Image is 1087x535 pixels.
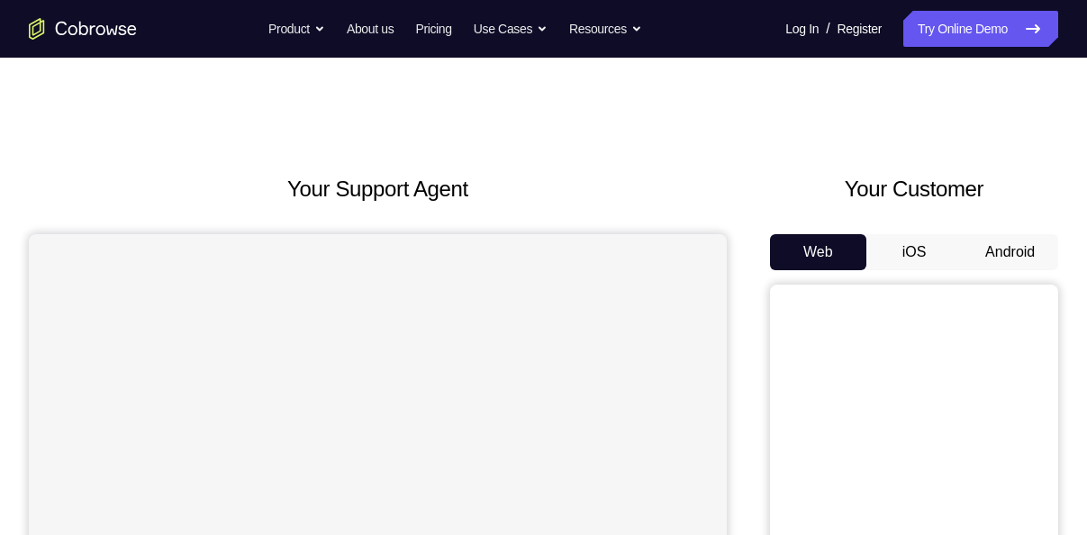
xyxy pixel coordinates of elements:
button: Resources [569,11,642,47]
h2: Your Customer [770,173,1058,205]
a: About us [347,11,394,47]
span: / [826,18,829,40]
h2: Your Support Agent [29,173,727,205]
button: Product [268,11,325,47]
button: Android [962,234,1058,270]
button: Web [770,234,866,270]
button: Use Cases [474,11,548,47]
a: Register [838,11,882,47]
a: Try Online Demo [903,11,1058,47]
a: Go to the home page [29,18,137,40]
a: Log In [785,11,819,47]
a: Pricing [415,11,451,47]
button: iOS [866,234,963,270]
